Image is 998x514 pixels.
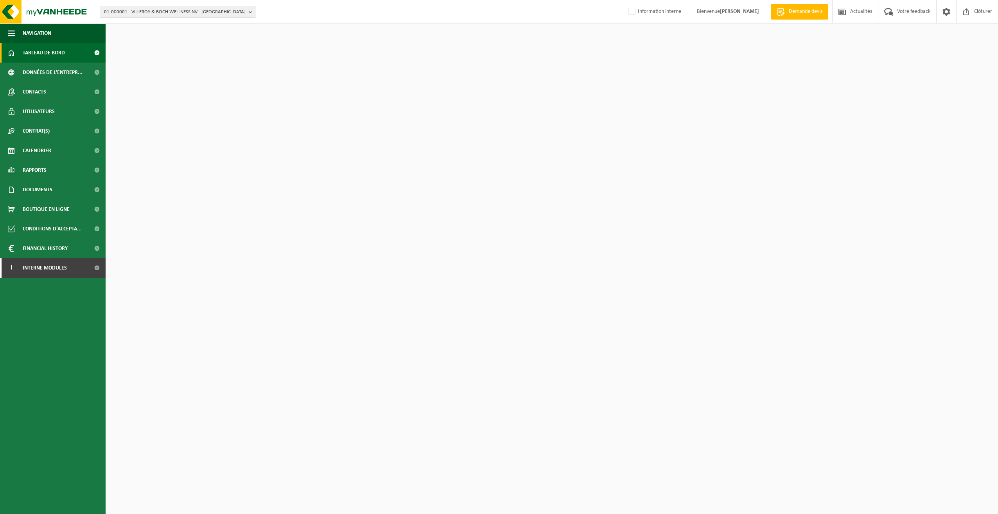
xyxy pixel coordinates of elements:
[771,4,828,20] a: Demande devis
[627,6,681,18] label: Information interne
[23,121,50,141] span: Contrat(s)
[23,180,52,199] span: Documents
[23,141,51,160] span: Calendrier
[104,6,246,18] span: 01-000001 - VILLEROY & BOCH WELLNESS NV - [GEOGRAPHIC_DATA]
[23,160,47,180] span: Rapports
[23,199,70,219] span: Boutique en ligne
[23,82,46,102] span: Contacts
[23,258,67,278] span: Interne modules
[720,9,759,14] strong: [PERSON_NAME]
[23,63,83,82] span: Données de l'entrepr...
[100,6,256,18] button: 01-000001 - VILLEROY & BOCH WELLNESS NV - [GEOGRAPHIC_DATA]
[23,43,65,63] span: Tableau de bord
[23,102,55,121] span: Utilisateurs
[787,8,824,16] span: Demande devis
[8,258,15,278] span: I
[23,219,82,239] span: Conditions d'accepta...
[23,23,51,43] span: Navigation
[23,239,68,258] span: Financial History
